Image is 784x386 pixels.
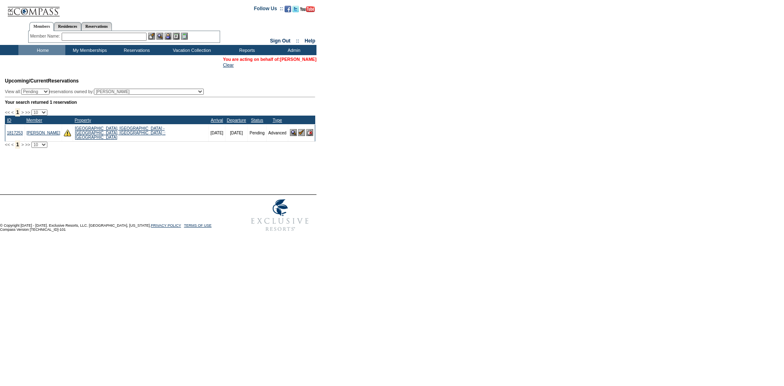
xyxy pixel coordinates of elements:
span: < [11,110,13,115]
td: Reservations [112,45,159,55]
td: [DATE] [209,124,225,141]
a: 1817253 [7,131,23,135]
a: [GEOGRAPHIC_DATA], [GEOGRAPHIC_DATA] - [GEOGRAPHIC_DATA], [GEOGRAPHIC_DATA] :: [GEOGRAPHIC_DATA] [75,126,165,140]
span: << [5,142,10,147]
img: Confirm Reservation [298,129,305,136]
a: Status [251,118,263,123]
span: 1 [15,108,20,116]
a: Clear [223,62,234,67]
a: Departure [227,118,246,123]
div: View all: reservations owned by: [5,89,207,95]
td: Admin [269,45,316,55]
span: Reservations [5,78,79,84]
a: Arrival [211,118,223,123]
td: Vacation Collection [159,45,223,55]
span: > [21,110,24,115]
img: Become our fan on Facebook [285,6,291,12]
span: << [5,110,10,115]
span: :: [296,38,299,44]
img: Impersonate [165,33,171,40]
img: Exclusive Resorts [243,195,316,236]
img: b_calculator.gif [181,33,188,40]
div: Your search returned 1 reservation [5,100,315,105]
a: Member [26,118,42,123]
span: Upcoming/Current [5,78,48,84]
td: Advanced [266,124,288,141]
img: Reservations [173,33,180,40]
img: View Reservation [290,129,297,136]
a: Reservations [81,22,112,31]
td: Reports [223,45,269,55]
span: >> [25,142,30,147]
td: [DATE] [225,124,247,141]
span: > [21,142,24,147]
td: Home [18,45,65,55]
a: Residences [54,22,81,31]
td: Pending [248,124,267,141]
td: Follow Us :: [254,5,283,15]
a: Sign Out [270,38,290,44]
a: [PERSON_NAME] [27,131,60,135]
img: There are insufficient days and/or tokens to cover this reservation [64,129,71,136]
a: ID [7,118,11,123]
a: Help [305,38,315,44]
img: Subscribe to our YouTube Channel [300,6,315,12]
span: You are acting on behalf of: [223,57,316,62]
span: < [11,142,13,147]
a: TERMS OF USE [184,223,212,228]
a: [PERSON_NAME] [280,57,316,62]
img: b_edit.gif [148,33,155,40]
div: Member Name: [30,33,62,40]
a: Become our fan on Facebook [285,8,291,13]
span: 1 [15,141,20,149]
a: Property [75,118,91,123]
img: View [156,33,163,40]
a: Subscribe to our YouTube Channel [300,8,315,13]
td: My Memberships [65,45,112,55]
a: PRIVACY POLICY [151,223,181,228]
a: Type [273,118,282,123]
span: >> [25,110,30,115]
a: Follow us on Twitter [292,8,299,13]
img: Follow us on Twitter [292,6,299,12]
img: Cancel Reservation [306,129,313,136]
a: Members [29,22,54,31]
